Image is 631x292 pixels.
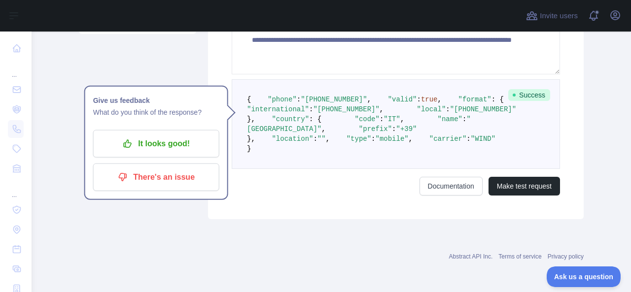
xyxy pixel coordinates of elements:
button: There's an issue [93,163,219,191]
span: : [466,135,470,143]
span: , [321,125,325,133]
span: , [326,135,330,143]
p: It looks good! [101,135,212,152]
button: Invite users [524,8,580,24]
span: "location" [272,135,313,143]
a: Documentation [420,177,483,195]
a: Abstract API Inc. [449,253,493,260]
span: "carrier" [429,135,467,143]
span: : [371,135,375,143]
span: "[PHONE_NUMBER]" [301,96,367,103]
span: "IT" [384,115,400,123]
span: "[PHONE_NUMBER]" [313,105,379,113]
span: }, [247,135,255,143]
span: : [380,115,384,123]
span: "country" [272,115,309,123]
h1: Give us feedback [93,95,219,106]
a: Privacy policy [548,253,584,260]
span: "code" [354,115,379,123]
span: : [417,96,421,103]
span: "valid" [388,96,417,103]
span: : [297,96,301,103]
span: "[PHONE_NUMBER]" [450,105,516,113]
span: "international" [247,105,309,113]
span: : [309,105,313,113]
p: There's an issue [101,169,212,186]
span: "phone" [268,96,297,103]
span: true [421,96,438,103]
span: "name" [438,115,462,123]
span: : [392,125,396,133]
span: "type" [347,135,371,143]
button: It looks good! [93,130,219,158]
button: Make test request [489,177,560,195]
span: , [438,96,442,103]
div: ... [8,179,24,199]
span: , [400,115,404,123]
p: What do you think of the response? [93,106,219,118]
span: }, [247,115,255,123]
span: : [462,115,466,123]
span: "WIND" [471,135,495,143]
span: "prefix" [359,125,392,133]
span: Success [508,89,550,101]
span: { [247,96,251,103]
span: "local" [417,105,446,113]
span: "+39" [396,125,417,133]
span: : [446,105,450,113]
span: } [247,145,251,153]
span: "mobile" [376,135,409,143]
span: Invite users [540,10,578,22]
span: , [380,105,384,113]
span: : [313,135,317,143]
div: ... [8,59,24,79]
span: , [409,135,413,143]
span: "format" [458,96,491,103]
span: "" [317,135,326,143]
iframe: Toggle Customer Support [547,266,621,287]
a: Terms of service [498,253,541,260]
span: : { [309,115,321,123]
span: : { [491,96,504,103]
span: , [367,96,371,103]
